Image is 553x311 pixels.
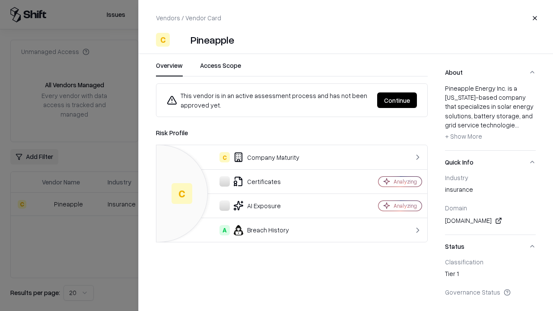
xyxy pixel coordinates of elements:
div: Breach History [163,225,348,235]
div: Analyzing [394,202,417,209]
div: Pineapple Energy Inc. is a [US_STATE]-based company that specializes in solar energy solutions, b... [445,84,536,143]
div: Quick Info [445,174,536,235]
span: + Show More [445,132,482,140]
div: AI Exposure [163,200,348,211]
div: Industry [445,174,536,181]
button: Quick Info [445,151,536,174]
div: C [156,33,170,47]
img: Pineapple [173,33,187,47]
button: + Show More [445,130,482,143]
div: Domain [445,204,536,212]
div: [DOMAIN_NAME] [445,216,536,226]
div: Risk Profile [156,127,428,138]
div: Certificates [163,176,348,187]
button: Overview [156,61,183,76]
button: Status [445,235,536,258]
button: About [445,61,536,84]
div: Tier 1 [445,269,536,281]
div: Classification [445,258,536,266]
div: A [219,225,230,235]
div: C [172,183,192,204]
p: Vendors / Vendor Card [156,13,221,22]
div: This vendor is in an active assessment process and has not been approved yet. [167,91,370,110]
div: Pineapple [191,33,234,47]
div: Governance Status [445,288,536,296]
div: insurance [445,185,536,197]
div: About [445,84,536,150]
button: Access Scope [200,61,241,76]
button: Continue [377,92,417,108]
div: Analyzing [394,178,417,185]
div: Company Maturity [163,152,348,162]
span: ... [515,121,519,129]
div: C [219,152,230,162]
